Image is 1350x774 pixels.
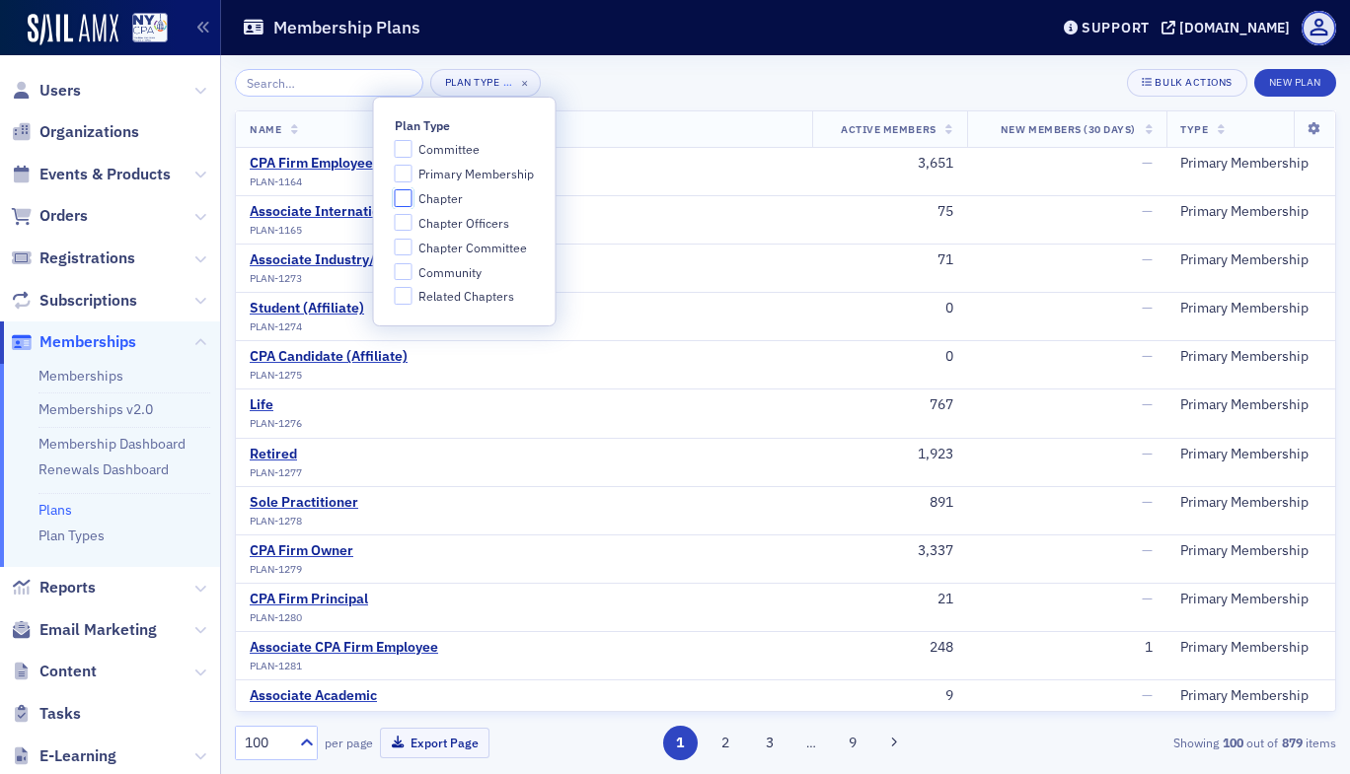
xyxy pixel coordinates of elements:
[395,165,412,182] input: Primary Membership
[395,189,412,207] input: Chapter
[797,734,825,751] span: …
[1180,446,1321,463] div: Primary Membership
[250,591,368,608] a: CPA Firm Principal
[395,140,535,158] label: Committee
[11,661,97,682] a: Content
[1142,347,1153,365] span: —
[11,745,116,767] a: E-Learning
[250,515,302,528] span: PLAN-1278
[250,494,358,512] div: Sole Practitioner
[250,348,408,366] a: CPA Candidate (Affiliate)
[395,118,450,133] div: Plan Type
[503,75,513,89] span: …
[250,542,353,560] a: CPA Firm Owner
[250,251,530,269] a: Associate Industry/Non-CPA Firm Employee
[418,190,463,207] span: Chapter
[28,14,118,45] img: SailAMX
[1180,494,1321,512] div: Primary Membership
[1302,11,1336,45] span: Profile
[983,734,1336,751] div: Showing out of items
[826,155,953,173] div: 3,651
[39,577,96,598] span: Reports
[1162,21,1297,35] button: [DOMAIN_NAME]
[1142,395,1153,413] span: —
[418,215,509,232] span: Chapter Officers
[11,577,96,598] a: Reports
[250,155,373,173] a: CPA Firm Employee
[826,687,953,705] div: 9
[1219,734,1246,751] strong: 100
[1254,72,1336,90] a: New Plan
[1254,69,1336,97] button: New Plan
[1142,541,1153,559] span: —
[38,460,169,478] a: Renewals Dashboard
[235,69,423,97] input: Search…
[245,733,288,753] div: 100
[39,290,137,312] span: Subscriptions
[1142,445,1153,462] span: —
[250,660,302,672] span: PLAN-1281
[250,417,302,430] span: PLAN-1276
[11,290,137,312] a: Subscriptions
[395,263,412,281] input: Community
[250,300,364,317] div: Student (Affiliate)
[1180,639,1321,657] div: Primary Membership
[1082,19,1150,36] div: Support
[1180,542,1321,560] div: Primary Membership
[395,214,535,232] label: Chapter Officers
[250,272,302,285] span: PLAN-1273
[11,619,157,641] a: Email Marketing
[826,203,953,221] div: 75
[273,16,420,39] h1: Membership Plans
[1180,591,1321,608] div: Primary Membership
[1180,155,1321,173] div: Primary Membership
[39,661,97,682] span: Content
[11,703,81,725] a: Tasks
[11,247,135,269] a: Registrations
[250,203,400,221] div: Associate International
[11,121,139,143] a: Organizations
[395,214,412,232] input: Chapter Officers
[826,446,953,463] div: 1,923
[250,122,281,136] span: Name
[250,369,302,382] span: PLAN-1275
[250,466,302,479] span: PLAN-1277
[841,122,936,136] span: Active Members
[39,247,135,269] span: Registrations
[1142,202,1153,220] span: —
[38,400,153,418] a: Memberships v2.0
[826,396,953,414] div: 767
[418,240,527,256] span: Chapter Committee
[395,189,535,207] label: Chapter
[38,527,105,544] a: Plan Types
[250,224,302,237] span: PLAN-1165
[1180,203,1321,221] div: Primary Membership
[250,687,377,705] a: Associate Academic
[39,703,81,725] span: Tasks
[826,591,953,608] div: 21
[1180,348,1321,366] div: Primary Membership
[325,734,373,751] label: per page
[753,726,787,760] button: 3
[250,396,302,414] div: Life
[430,69,542,97] button: Plan Type…×
[1180,300,1321,317] div: Primary Membership
[836,726,870,760] button: 9
[1001,122,1136,136] span: New Members (30 Days)
[250,446,302,463] a: Retired
[708,726,742,760] button: 2
[38,367,123,385] a: Memberships
[1180,251,1321,269] div: Primary Membership
[395,239,412,256] input: Chapter Committee
[826,300,953,317] div: 0
[39,331,136,353] span: Memberships
[250,708,302,721] span: PLAN-1282
[1179,19,1290,36] div: [DOMAIN_NAME]
[1180,687,1321,705] div: Primary Membership
[418,264,482,281] span: Community
[1278,734,1306,751] strong: 879
[826,494,953,512] div: 891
